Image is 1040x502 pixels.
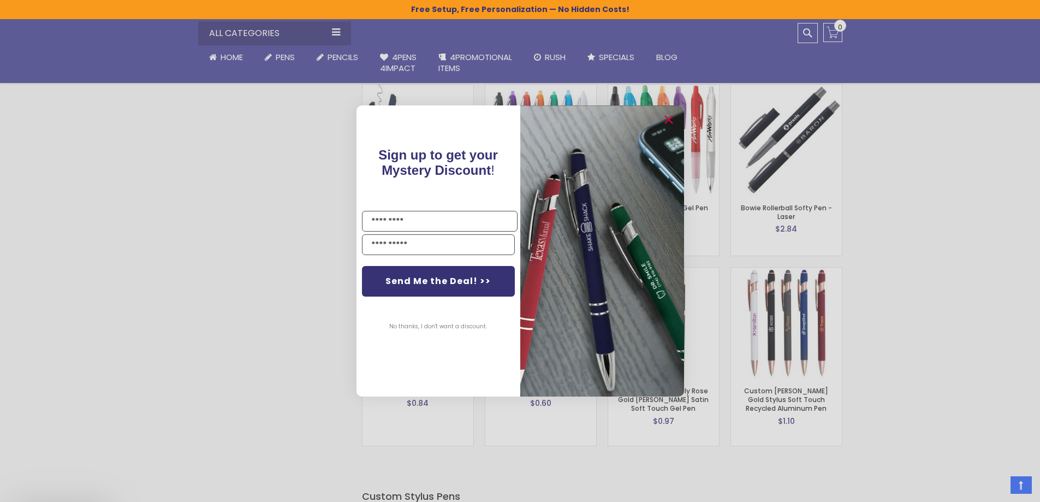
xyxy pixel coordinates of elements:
[384,313,492,340] button: No thanks, I don't want a discount.
[362,266,515,297] button: Send Me the Deal! >>
[660,111,678,128] button: Close dialog
[378,147,498,178] span: Sign up to get your Mystery Discount
[950,473,1040,502] iframe: Google Customer Reviews
[378,147,498,178] span: !
[520,105,684,397] img: pop-up-image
